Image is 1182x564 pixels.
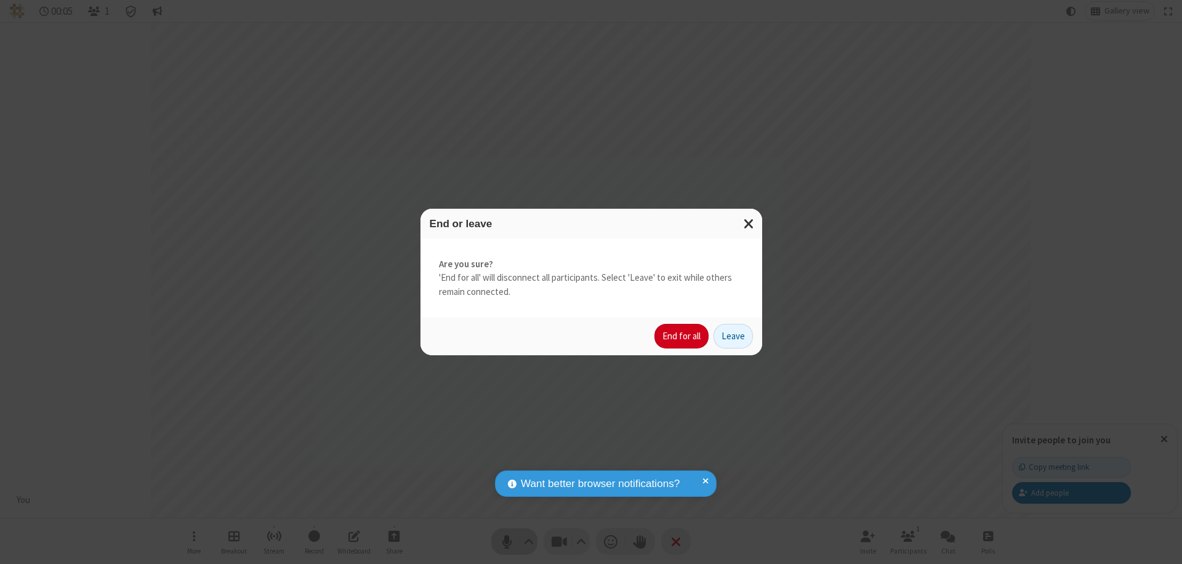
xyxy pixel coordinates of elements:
h3: End or leave [430,218,753,230]
button: Close modal [736,209,762,239]
button: Leave [714,324,753,348]
button: End for all [654,324,709,348]
div: 'End for all' will disconnect all participants. Select 'Leave' to exit while others remain connec... [420,239,762,318]
span: Want better browser notifications? [521,476,680,492]
strong: Are you sure? [439,257,744,272]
